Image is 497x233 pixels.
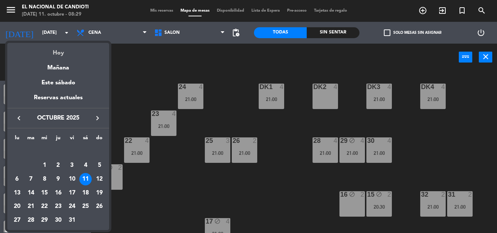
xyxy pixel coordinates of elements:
th: sábado [79,134,93,145]
td: 4 de octubre de 2025 [79,159,93,173]
div: 7 [25,173,37,185]
td: 31 de octubre de 2025 [65,213,79,227]
div: 19 [93,187,106,199]
div: 12 [93,173,106,185]
td: 3 de octubre de 2025 [65,159,79,173]
td: 16 de octubre de 2025 [51,186,65,200]
div: 10 [66,173,78,185]
div: Reservas actuales [7,93,109,108]
div: 24 [66,201,78,213]
td: 7 de octubre de 2025 [24,172,38,186]
th: miércoles [37,134,51,145]
div: 2 [52,159,64,172]
div: 21 [25,201,37,213]
div: Hoy [7,43,109,58]
td: 25 de octubre de 2025 [79,200,93,214]
div: 5 [93,159,106,172]
th: viernes [65,134,79,145]
button: keyboard_arrow_right [91,113,104,123]
div: 18 [79,187,92,199]
td: 13 de octubre de 2025 [10,186,24,200]
td: 24 de octubre de 2025 [65,200,79,214]
td: 11 de octubre de 2025 [79,172,93,186]
div: 28 [25,214,37,226]
div: 31 [66,214,78,226]
div: 30 [52,214,64,226]
div: Mañana [7,58,109,73]
div: 3 [66,159,78,172]
div: 27 [11,214,23,226]
button: keyboard_arrow_left [12,113,25,123]
div: 15 [38,187,51,199]
td: 19 de octubre de 2025 [92,186,106,200]
th: domingo [92,134,106,145]
td: 23 de octubre de 2025 [51,200,65,214]
div: 6 [11,173,23,185]
div: 26 [93,201,106,213]
div: 11 [79,173,92,185]
td: 5 de octubre de 2025 [92,159,106,173]
td: 15 de octubre de 2025 [37,186,51,200]
i: keyboard_arrow_left [15,114,23,122]
div: 1 [38,159,51,172]
td: 1 de octubre de 2025 [37,159,51,173]
td: 22 de octubre de 2025 [37,200,51,214]
td: 20 de octubre de 2025 [10,200,24,214]
td: 10 de octubre de 2025 [65,172,79,186]
td: 14 de octubre de 2025 [24,186,38,200]
div: Este sábado [7,73,109,93]
td: 30 de octubre de 2025 [51,213,65,227]
td: 9 de octubre de 2025 [51,172,65,186]
td: 27 de octubre de 2025 [10,213,24,227]
div: 9 [52,173,64,185]
div: 23 [52,201,64,213]
div: 22 [38,201,51,213]
th: martes [24,134,38,145]
td: 21 de octubre de 2025 [24,200,38,214]
td: OCT. [10,145,106,159]
div: 29 [38,214,51,226]
i: keyboard_arrow_right [93,114,102,122]
td: 12 de octubre de 2025 [92,172,106,186]
th: jueves [51,134,65,145]
td: 29 de octubre de 2025 [37,213,51,227]
td: 26 de octubre de 2025 [92,200,106,214]
th: lunes [10,134,24,145]
td: 18 de octubre de 2025 [79,186,93,200]
td: 8 de octubre de 2025 [37,172,51,186]
div: 13 [11,187,23,199]
td: 2 de octubre de 2025 [51,159,65,173]
td: 6 de octubre de 2025 [10,172,24,186]
td: 17 de octubre de 2025 [65,186,79,200]
div: 25 [79,201,92,213]
div: 20 [11,201,23,213]
td: 28 de octubre de 2025 [24,213,38,227]
div: 14 [25,187,37,199]
div: 16 [52,187,64,199]
span: octubre 2025 [25,113,91,123]
div: 8 [38,173,51,185]
div: 4 [79,159,92,172]
div: 17 [66,187,78,199]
